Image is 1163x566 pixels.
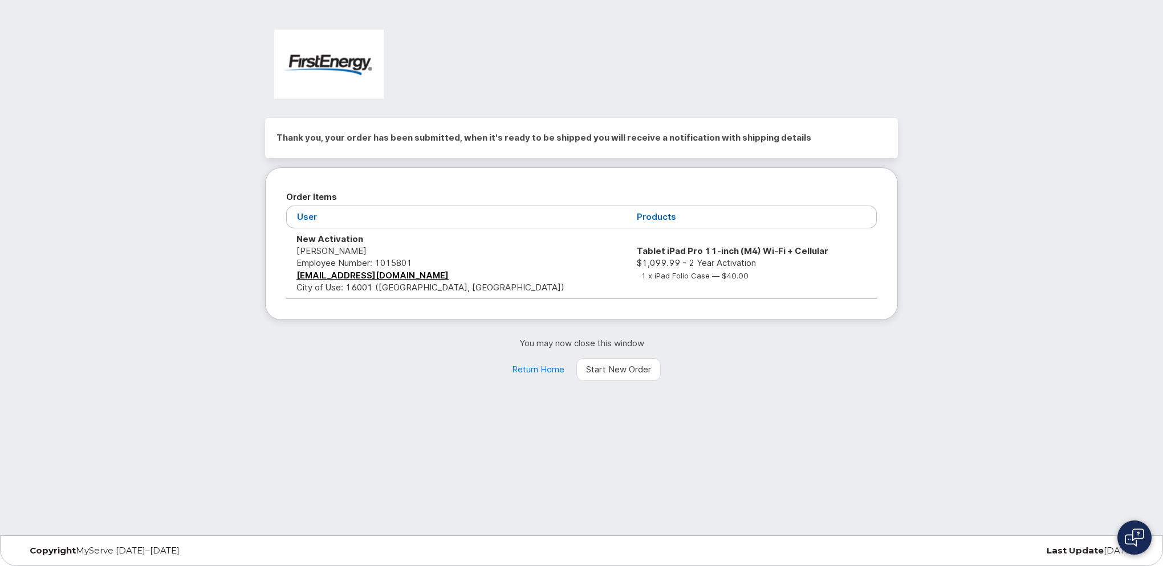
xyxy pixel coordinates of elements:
[296,257,412,268] span: Employee Number: 1015801
[30,545,76,556] strong: Copyright
[627,206,877,228] th: Products
[1125,528,1144,547] img: Open chat
[502,358,574,381] a: Return Home
[296,233,363,244] strong: New Activation
[265,337,898,349] p: You may now close this window
[296,270,449,281] a: [EMAIL_ADDRESS][DOMAIN_NAME]
[637,245,828,256] strong: Tablet iPad Pro 11-inch (M4) Wi-Fi + Cellular
[286,228,627,299] td: [PERSON_NAME] City of Use: 16001 ([GEOGRAPHIC_DATA], [GEOGRAPHIC_DATA])
[21,546,395,555] div: MyServe [DATE]–[DATE]
[1047,545,1104,556] strong: Last Update
[274,30,384,99] img: FirstEnergy Corp
[768,546,1142,555] div: [DATE]
[576,358,661,381] a: Start New Order
[276,129,887,146] h2: Thank you, your order has been submitted, when it's ready to be shipped you will receive a notifi...
[641,271,749,280] small: 1 x iPad Folio Case — $40.00
[627,228,877,299] td: $1,099.99 - 2 Year Activation
[286,206,627,228] th: User
[286,188,877,206] h2: Order Items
